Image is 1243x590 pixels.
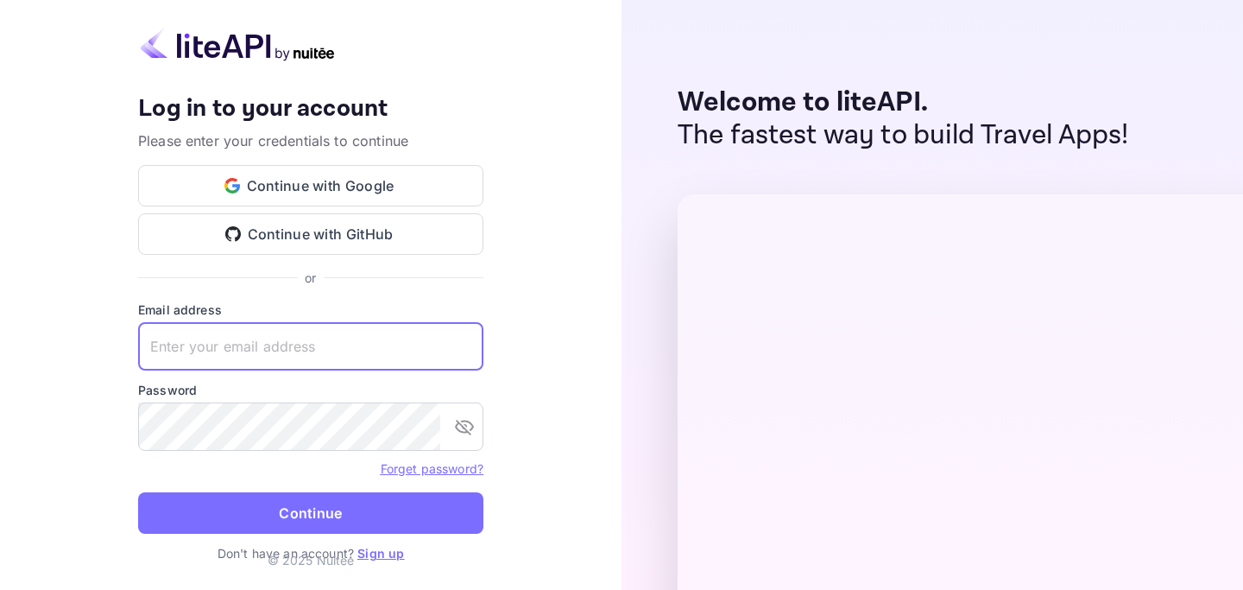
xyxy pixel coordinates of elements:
p: Welcome to liteAPI. [678,86,1129,119]
label: Password [138,381,483,399]
img: liteapi [138,28,337,61]
button: Continue with Google [138,165,483,206]
label: Email address [138,301,483,319]
a: Sign up [357,546,404,561]
a: Forget password? [381,461,483,476]
p: © 2025 Nuitee [268,551,355,569]
button: Continue with GitHub [138,213,483,255]
button: toggle password visibility [447,409,482,444]
p: The fastest way to build Travel Apps! [678,119,1129,152]
input: Enter your email address [138,322,483,371]
a: Forget password? [381,460,483,477]
p: Please enter your credentials to continue [138,130,483,151]
button: Continue [138,492,483,534]
p: or [305,269,316,287]
p: Don't have an account? [138,544,483,562]
h4: Log in to your account [138,94,483,124]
